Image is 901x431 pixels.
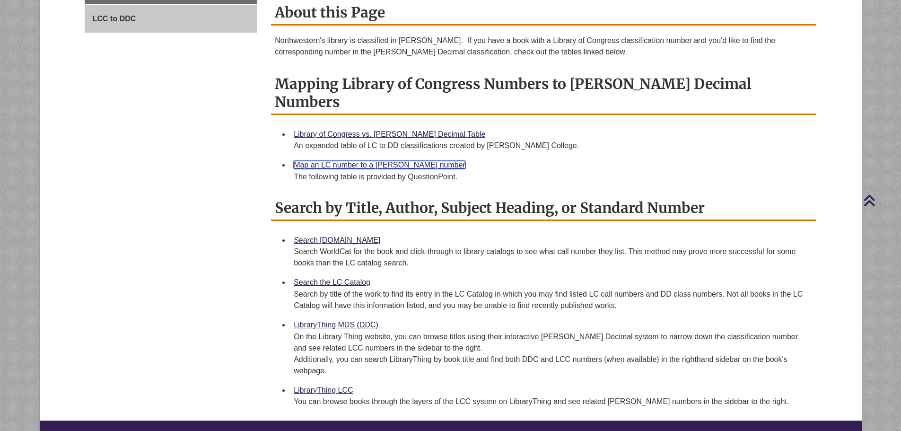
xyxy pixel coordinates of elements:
a: Library of Congress vs. [PERSON_NAME] Decimal Table [294,130,485,138]
a: Map an LC number to a [PERSON_NAME] number [294,161,465,169]
h2: Search by Title, Author, Subject Heading, or Standard Number [271,196,816,221]
h2: Mapping Library of Congress Numbers to [PERSON_NAME] Decimal Numbers [271,72,816,115]
div: You can browse books through the layers of the LCC system on LibraryThing and see related [PERSON... [294,396,809,407]
div: Search by title of the work to find its entry in the LC Catalog in which you may find listed LC c... [294,289,809,311]
div: An expanded table of LC to DD classifications created by [PERSON_NAME] College. [294,140,809,151]
a: LibraryThing LCC [294,386,353,394]
div: The following table is provided by QuestionPoint. [294,171,809,183]
a: Search [DOMAIN_NAME] [294,236,380,244]
a: Search the LC Catalog [294,278,370,286]
a: LCC to DDC [85,5,257,33]
div: On the Library Thing website, you can browse titles using their interactive [PERSON_NAME] Decimal... [294,331,809,377]
div: Search WorldCat for the book and click-through to library catalogs to see what call number they l... [294,246,809,269]
p: Northwestern's library is classified in [PERSON_NAME]. If you have a book with a Library of Congr... [275,35,813,58]
a: LibraryThing MDS (DDC) [294,321,378,329]
span: LCC to DDC [93,15,136,23]
h2: About this Page [271,0,816,26]
a: Back to Top [863,194,899,207]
